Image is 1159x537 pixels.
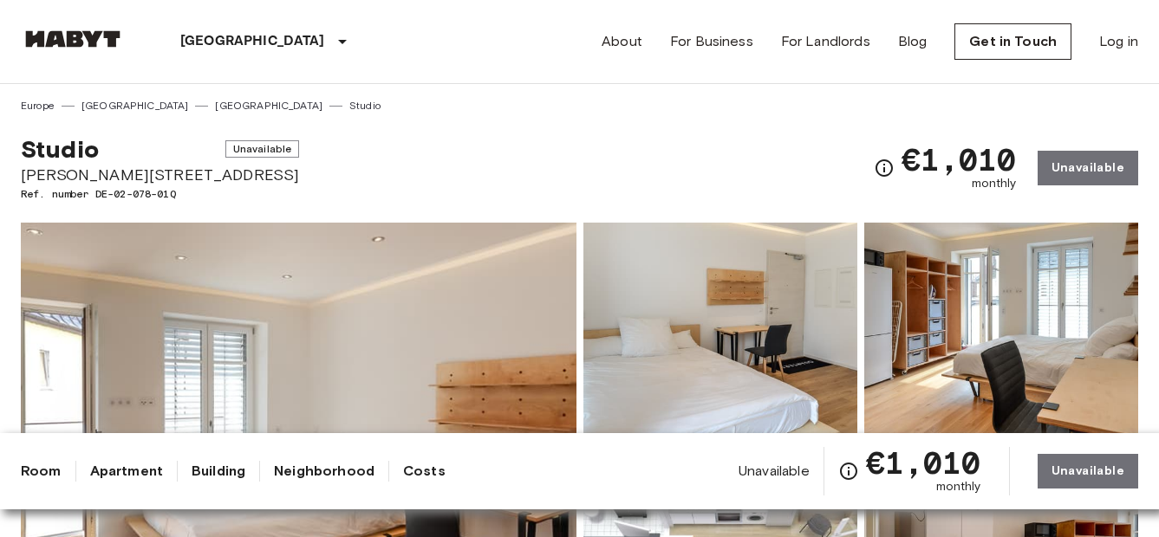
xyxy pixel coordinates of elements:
span: Unavailable [739,462,810,481]
a: [GEOGRAPHIC_DATA] [215,98,322,113]
a: For Landlords [781,31,870,52]
a: Get in Touch [954,23,1071,60]
a: [GEOGRAPHIC_DATA] [81,98,189,113]
span: Studio [21,134,99,164]
a: Apartment [90,461,163,482]
a: Costs [403,461,446,482]
p: [GEOGRAPHIC_DATA] [180,31,325,52]
span: monthly [972,175,1017,192]
img: Picture of unit DE-02-078-01Q [583,223,857,450]
span: Ref. number DE-02-078-01Q [21,186,299,202]
a: Europe [21,98,55,113]
a: Log in [1099,31,1138,52]
span: €1,010 [902,144,1017,175]
a: Blog [898,31,928,52]
a: About [602,31,642,52]
span: monthly [936,478,981,495]
span: [PERSON_NAME][STREET_ADDRESS] [21,164,299,186]
svg: Check cost overview for full price breakdown. Please note that discounts apply to new joiners onl... [838,461,859,482]
a: Room [21,461,62,482]
svg: Check cost overview for full price breakdown. Please note that discounts apply to new joiners onl... [874,158,895,178]
span: Unavailable [225,140,300,158]
a: Neighborhood [274,461,374,482]
img: Habyt [21,30,125,48]
span: €1,010 [866,447,981,478]
a: Building [192,461,245,482]
img: Picture of unit DE-02-078-01Q [864,223,1138,450]
a: Studio [349,98,381,113]
a: For Business [670,31,753,52]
